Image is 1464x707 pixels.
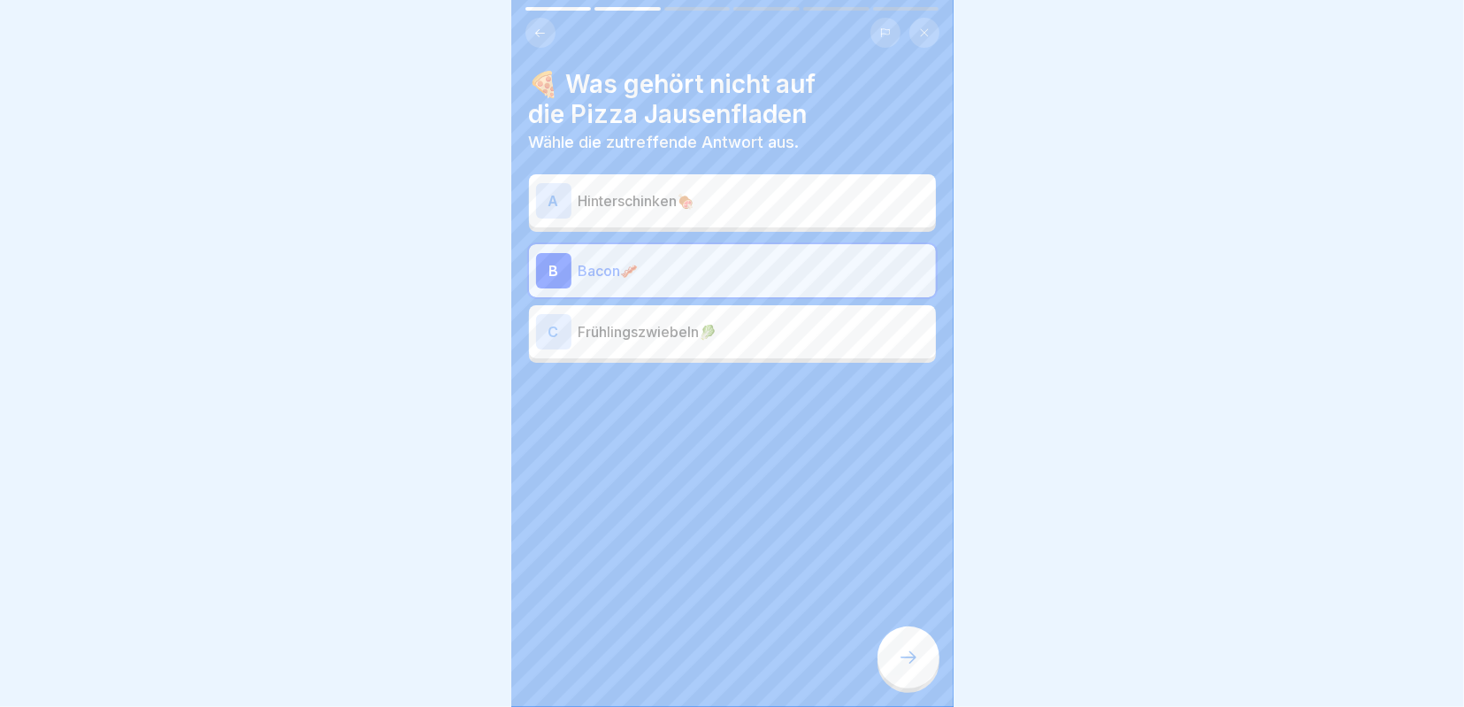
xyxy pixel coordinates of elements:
[579,321,929,342] p: Frühlingszwiebeln🥬
[579,260,929,281] p: Bacon🥓
[529,133,936,152] p: Wähle die zutreffende Antwort aus.
[536,253,571,288] div: B
[536,314,571,350] div: C
[579,190,929,211] p: Hinterschinken🍖
[529,69,936,129] h4: 🍕 Was gehört nicht auf die Pizza Jausenfladen
[536,183,571,219] div: A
